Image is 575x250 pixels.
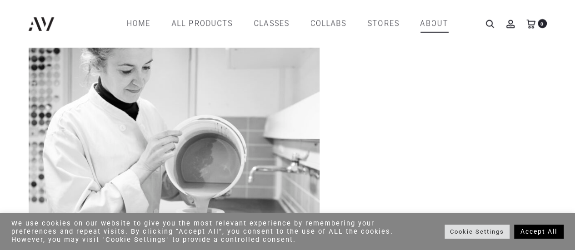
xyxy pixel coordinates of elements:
[254,16,290,31] a: CLASSES
[172,16,233,31] a: All products
[310,16,347,31] a: COLLABS
[526,19,535,28] a: 0
[368,16,400,31] a: STORES
[11,219,398,244] div: We use cookies on our website to give you the most relevant experience by remembering your prefer...
[420,16,449,31] a: ABOUT
[514,225,564,239] a: Accept All
[445,225,510,239] a: Cookie Settings
[538,19,547,28] span: 0
[127,16,151,31] a: Home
